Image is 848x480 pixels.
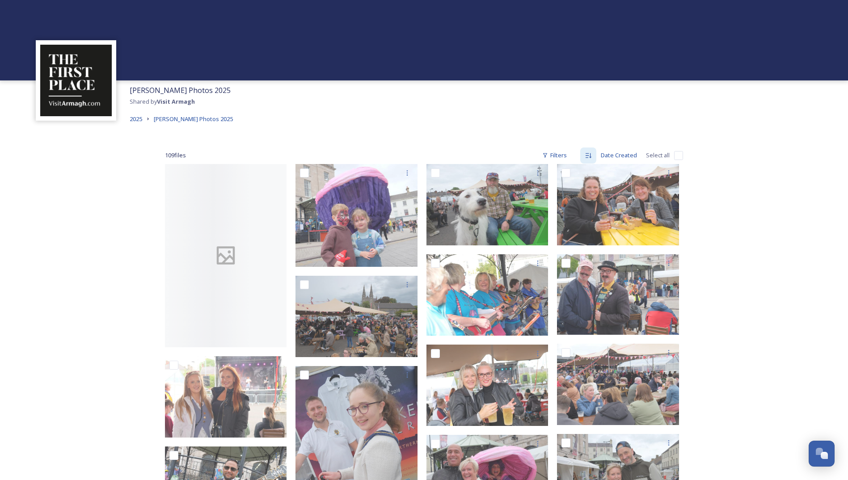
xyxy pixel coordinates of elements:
[295,276,418,357] img: ArmaghFoodCider06-09-2025-006.jpg
[40,45,112,116] img: THE-FIRST-PLACE-VISIT-ARMAGH.COM-BLACK.jpg
[646,151,670,160] span: Select all
[165,151,186,160] span: 109 file s
[596,147,641,164] div: Date Created
[165,356,287,438] img: ArmaghFoodCider06-09-2025-005.jpg
[557,254,679,335] img: ArmaghFoodCider06-09-2025-008.jpg
[538,147,571,164] div: Filters
[557,344,679,425] img: ArmaghFoodCider06-09-2025-012.jpg
[154,114,233,124] a: [PERSON_NAME] Photos 2025
[426,254,548,336] img: ArmaghFoodCider06-09-2025-007.jpg
[154,115,233,123] span: [PERSON_NAME] Photos 2025
[295,164,418,266] img: ArmaghFoodCider06-09-2025-002.jpg
[130,85,231,95] span: [PERSON_NAME] Photos 2025
[426,164,548,245] img: ArmaghFoodCider06-09-2025-003.jpg
[426,345,548,426] img: ArmaghFoodCider06-09-2025-011.jpg
[157,97,195,105] strong: Visit Armagh
[130,115,142,123] span: 2025
[130,114,142,124] a: 2025
[130,97,195,105] span: Shared by
[557,164,679,245] img: ArmaghFoodCider06-09-2025-004.jpg
[809,441,835,467] button: Open Chat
